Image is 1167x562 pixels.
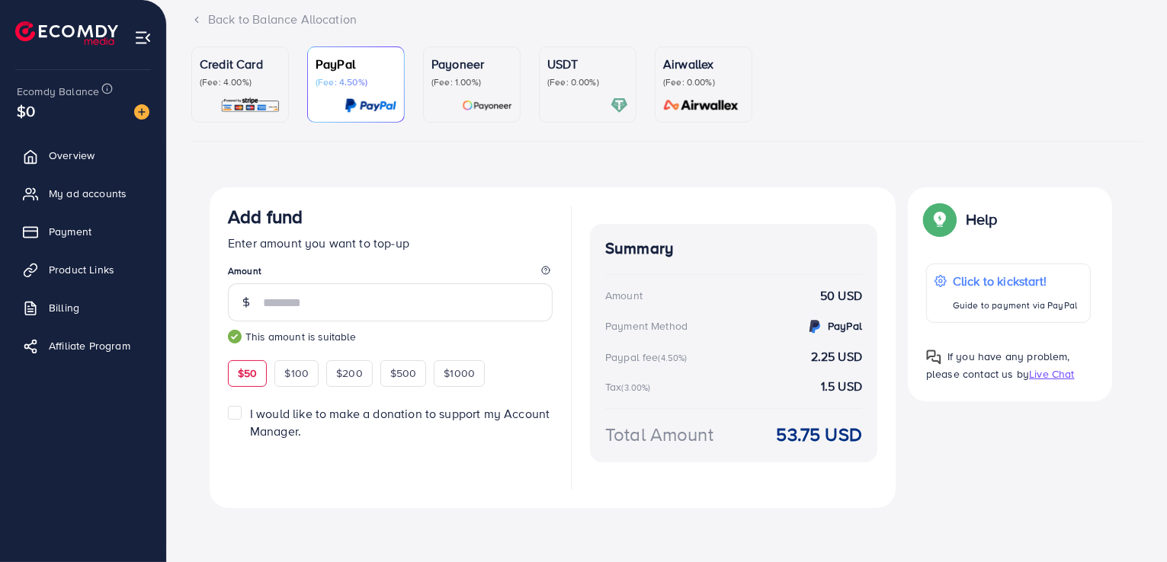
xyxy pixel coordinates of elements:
div: Total Amount [605,421,713,448]
img: card [462,97,512,114]
img: card [345,97,396,114]
iframe: PayPal [400,458,553,485]
span: Ecomdy Balance [17,84,99,99]
p: Airwallex [663,55,744,73]
span: My ad accounts [49,186,127,201]
img: card [220,97,281,114]
h4: Summary [605,239,862,258]
p: (Fee: 4.50%) [316,76,396,88]
img: logo [15,21,118,45]
p: Enter amount you want to top-up [228,234,553,252]
span: Overview [49,148,95,163]
p: Click to kickstart! [953,272,1077,290]
span: $50 [238,366,257,381]
span: If you have any problem, please contact us by [926,349,1070,382]
p: USDT [547,55,628,73]
small: (4.50%) [659,352,688,364]
p: (Fee: 0.00%) [663,76,744,88]
span: Live Chat [1029,366,1074,382]
span: $0 [17,100,35,122]
small: (3.00%) [621,382,650,394]
a: Payment [11,216,155,247]
p: (Fee: 0.00%) [547,76,628,88]
span: $1000 [444,366,475,381]
strong: 53.75 USD [777,421,862,448]
p: Help [966,210,998,228]
a: Billing [11,292,155,323]
img: image [134,104,149,120]
div: Paypal fee [605,350,692,365]
span: Affiliate Program [49,338,130,353]
p: Credit Card [200,55,281,73]
img: card [611,97,628,114]
a: My ad accounts [11,178,155,209]
div: Payment Method [605,318,688,334]
img: guide [228,330,242,343]
a: Overview [11,140,155,171]
img: card [659,97,744,114]
div: Amount [605,288,643,303]
p: Payoneer [431,55,512,73]
strong: 1.5 USD [821,378,862,395]
legend: Amount [228,264,553,283]
p: (Fee: 4.00%) [200,76,281,88]
div: Back to Balance Allocation [191,11,1143,28]
span: $100 [284,366,309,381]
strong: 2.25 USD [811,348,862,366]
a: Affiliate Program [11,330,155,361]
small: This amount is suitable [228,329,553,344]
strong: PayPal [828,318,862,334]
span: Billing [49,300,79,315]
iframe: Chat [1102,493,1156,551]
span: Product Links [49,262,114,277]
p: (Fee: 1.00%) [431,76,512,88]
span: $200 [336,366,363,381]
p: PayPal [316,55,396,73]
img: menu [134,29,152,46]
h3: Add fund [228,206,303,228]
span: $500 [390,366,417,381]
img: credit [806,318,824,336]
a: Product Links [11,254,155,285]
img: Popup guide [926,206,954,233]
p: Guide to payment via PayPal [953,296,1077,315]
div: Tax [605,379,656,394]
span: Payment [49,224,91,239]
strong: 50 USD [820,287,862,305]
span: I would like to make a donation to support my Account Manager. [250,405,550,439]
img: Popup guide [926,350,941,365]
